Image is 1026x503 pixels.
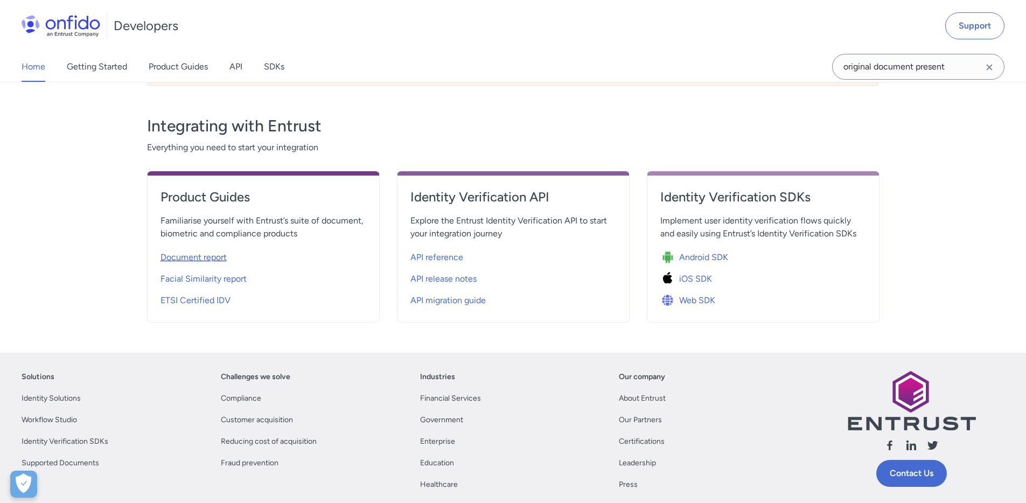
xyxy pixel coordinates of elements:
input: Onfido search input field [832,54,1004,80]
svg: Follow us X (Twitter) [926,439,939,452]
button: Open Preferences [10,471,37,498]
a: Press [619,478,638,491]
a: Healthcare [420,478,458,491]
a: SDKs [264,52,284,82]
a: Certifications [619,435,665,448]
a: Home [22,52,45,82]
h3: Integrating with Entrust [147,115,880,137]
a: Identity Solutions [22,392,81,405]
svg: Follow us linkedin [905,439,918,452]
span: Android SDK [679,251,728,264]
a: API migration guide [410,288,616,309]
img: Icon iOS SDK [660,271,679,287]
span: iOS SDK [679,273,712,285]
a: Icon Android SDKAndroid SDK [660,244,866,266]
a: API release notes [410,266,616,288]
h1: Developers [114,17,178,34]
a: Identity Verification SDKs [22,435,108,448]
img: Entrust logo [847,371,976,430]
a: Workflow Studio [22,414,77,427]
a: Icon iOS SDKiOS SDK [660,266,866,288]
a: About Entrust [619,392,666,405]
h4: Identity Verification API [410,188,616,206]
span: API migration guide [410,294,486,307]
h4: Product Guides [160,188,366,206]
span: Implement user identity verification flows quickly and easily using Entrust’s Identity Verificati... [660,214,866,240]
a: Facial Similarity report [160,266,366,288]
a: Government [420,414,463,427]
a: Supported Documents [22,457,99,470]
a: Getting Started [67,52,127,82]
a: Product Guides [160,188,366,214]
a: Challenges we solve [221,371,290,383]
a: ETSI Certified IDV [160,288,366,309]
svg: Follow us facebook [883,439,896,452]
span: ETSI Certified IDV [160,294,231,307]
a: Follow us linkedin [905,439,918,456]
a: Leadership [619,457,656,470]
a: Product Guides [149,52,208,82]
span: API reference [410,251,463,264]
img: Icon Web SDK [660,293,679,308]
a: Document report [160,244,366,266]
a: Compliance [221,392,261,405]
a: Enterprise [420,435,455,448]
a: Solutions [22,371,54,383]
span: Familiarise yourself with Entrust’s suite of document, biometric and compliance products [160,214,366,240]
img: Onfido Logo [22,15,100,37]
a: Follow us X (Twitter) [926,439,939,456]
a: Identity Verification API [410,188,616,214]
span: Explore the Entrust Identity Verification API to start your integration journey [410,214,616,240]
span: Facial Similarity report [160,273,247,285]
img: Icon Android SDK [660,250,679,265]
h4: Identity Verification SDKs [660,188,866,206]
a: Financial Services [420,392,481,405]
svg: Clear search field button [983,61,996,74]
a: Follow us facebook [883,439,896,456]
a: Identity Verification SDKs [660,188,866,214]
a: Fraud prevention [221,457,278,470]
a: Our Partners [619,414,662,427]
a: API reference [410,244,616,266]
a: Education [420,457,454,470]
a: Industries [420,371,455,383]
div: Cookie Preferences [10,471,37,498]
a: Support [945,12,1004,39]
span: Web SDK [679,294,715,307]
span: Everything you need to start your integration [147,141,880,154]
a: API [229,52,242,82]
a: Our company [619,371,665,383]
a: Customer acquisition [221,414,293,427]
span: API release notes [410,273,477,285]
a: Contact Us [876,460,947,487]
span: Document report [160,251,227,264]
a: Reducing cost of acquisition [221,435,317,448]
a: Icon Web SDKWeb SDK [660,288,866,309]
